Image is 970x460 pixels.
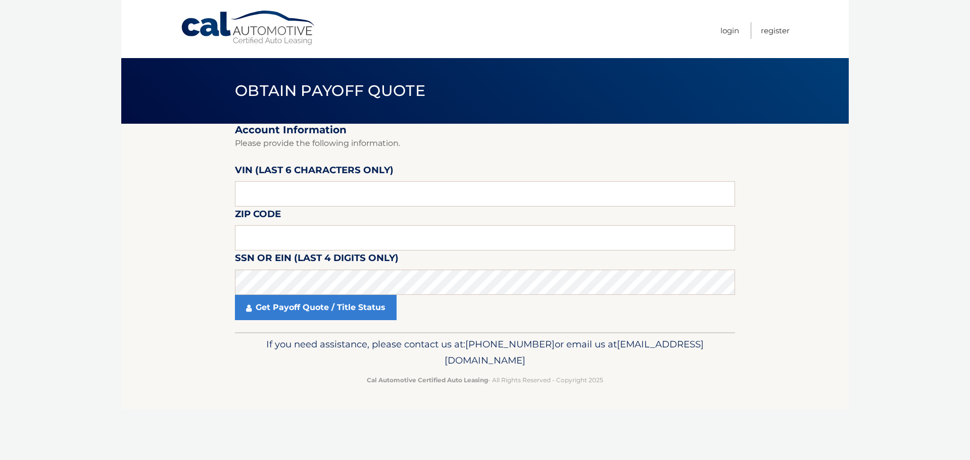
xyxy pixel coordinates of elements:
p: If you need assistance, please contact us at: or email us at [241,336,729,369]
h2: Account Information [235,124,735,136]
a: Cal Automotive [180,10,317,46]
a: Get Payoff Quote / Title Status [235,295,397,320]
p: - All Rights Reserved - Copyright 2025 [241,375,729,385]
label: Zip Code [235,207,281,225]
p: Please provide the following information. [235,136,735,150]
strong: Cal Automotive Certified Auto Leasing [367,376,488,384]
label: VIN (last 6 characters only) [235,163,394,181]
a: Register [761,22,790,39]
a: Login [720,22,739,39]
label: SSN or EIN (last 4 digits only) [235,250,399,269]
span: [PHONE_NUMBER] [465,338,555,350]
span: Obtain Payoff Quote [235,81,425,100]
